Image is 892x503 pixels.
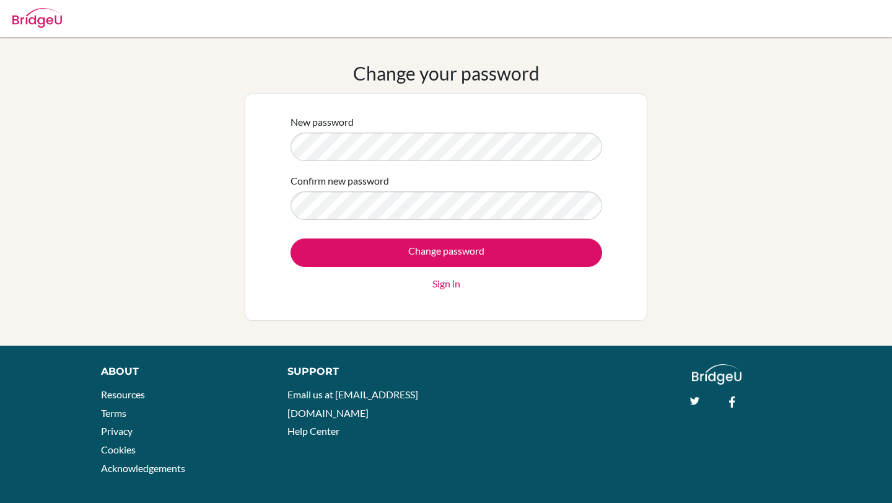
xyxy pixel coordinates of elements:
input: Change password [291,238,602,267]
div: About [101,364,260,379]
a: Acknowledgements [101,462,185,474]
a: Privacy [101,425,133,437]
a: Email us at [EMAIL_ADDRESS][DOMAIN_NAME] [287,388,418,419]
a: Help Center [287,425,339,437]
a: Terms [101,407,126,419]
a: Cookies [101,444,136,455]
a: Resources [101,388,145,400]
img: logo_white@2x-f4f0deed5e89b7ecb1c2cc34c3e3d731f90f0f143d5ea2071677605dd97b5244.png [692,364,742,385]
img: Bridge-U [12,8,62,28]
a: Sign in [432,276,460,291]
label: Confirm new password [291,173,389,188]
label: New password [291,115,354,129]
div: Support [287,364,434,379]
h1: Change your password [353,62,540,84]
